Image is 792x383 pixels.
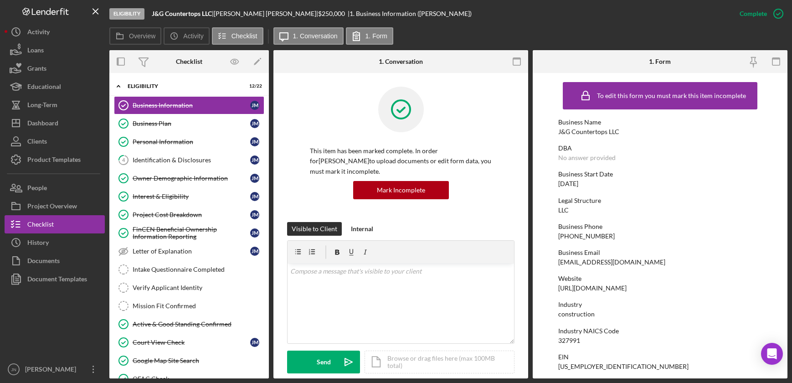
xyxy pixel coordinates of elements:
[27,23,50,43] div: Activity
[5,215,105,233] button: Checklist
[761,343,783,365] div: Open Intercom Messenger
[558,275,762,282] div: Website
[27,179,47,199] div: People
[5,360,105,378] button: JN[PERSON_NAME]
[133,357,264,364] div: Google Map Site Search
[558,233,615,240] div: [PHONE_NUMBER]
[246,83,262,89] div: 12 / 22
[133,193,250,200] div: Interest & Eligibility
[133,248,250,255] div: Letter of Explanation
[5,233,105,252] a: History
[27,215,54,236] div: Checklist
[250,338,259,347] div: J M
[231,32,257,40] label: Checklist
[597,92,746,99] div: To edit this form you must mark this item incomplete
[114,187,264,206] a: Interest & EligibilityJM
[164,27,209,45] button: Activity
[133,120,250,127] div: Business Plan
[365,32,387,40] label: 1. Form
[114,133,264,151] a: Personal InformationJM
[558,259,665,266] div: [EMAIL_ADDRESS][DOMAIN_NAME]
[133,102,250,109] div: Business Information
[250,101,259,110] div: J M
[133,211,250,218] div: Project Cost Breakdown
[114,315,264,333] a: Active & Good Standing Confirmed
[152,10,212,17] b: J&G Countertops LLC
[114,114,264,133] a: Business PlanJM
[27,150,81,171] div: Product Templates
[176,58,202,65] div: Checklist
[5,270,105,288] button: Document Templates
[27,233,49,254] div: History
[5,114,105,132] a: Dashboard
[730,5,787,23] button: Complete
[133,266,264,273] div: Intake Questionnaire Completed
[558,327,762,335] div: Industry NAICS Code
[293,32,338,40] label: 1. Conversation
[27,252,60,272] div: Documents
[292,222,337,236] div: Visible to Client
[27,270,87,290] div: Document Templates
[5,41,105,59] button: Loans
[558,311,595,318] div: construction
[133,138,250,145] div: Personal Information
[287,222,342,236] button: Visible to Client
[5,150,105,169] button: Product Templates
[5,78,105,96] button: Educational
[346,27,393,45] button: 1. Form
[114,96,264,114] a: Business InformationJM
[5,132,105,150] button: Clients
[5,23,105,41] button: Activity
[558,128,619,135] div: J&G Countertops LLC
[558,180,578,187] div: [DATE]
[318,10,345,17] span: $250,000
[273,27,344,45] button: 1. Conversation
[27,41,44,62] div: Loans
[109,8,144,20] div: Eligibility
[114,224,264,242] a: FinCEN Beneficial Ownership Information ReportingJM
[152,10,214,17] div: |
[5,179,105,197] button: People
[348,10,472,17] div: | 1. Business Information ([PERSON_NAME])
[353,181,449,199] button: Mark Incomplete
[133,156,250,164] div: Identification & Disclosures
[114,169,264,187] a: Owner Demographic InformationJM
[5,96,105,114] button: Long-Term
[558,207,569,214] div: LLC
[558,154,616,161] div: No answer provided
[133,321,264,328] div: Active & Good Standing Confirmed
[212,27,263,45] button: Checklist
[23,360,82,381] div: [PERSON_NAME]
[129,32,155,40] label: Overview
[214,10,318,17] div: [PERSON_NAME] [PERSON_NAME] |
[133,226,250,240] div: FinCEN Beneficial Ownership Information Reporting
[128,83,239,89] div: Eligibility
[114,352,264,370] a: Google Map Site Search
[27,78,61,98] div: Educational
[5,252,105,270] button: Documents
[558,223,762,230] div: Business Phone
[558,119,762,126] div: Business Name
[27,59,46,80] div: Grants
[133,375,264,383] div: OFAC Check
[133,175,250,182] div: Owner Demographic Information
[250,137,259,146] div: J M
[317,351,331,373] div: Send
[250,228,259,238] div: J M
[27,197,77,217] div: Project Overview
[5,197,105,215] button: Project Overview
[133,339,250,346] div: Court View Check
[558,337,580,344] div: 327991
[558,301,762,308] div: Industry
[114,333,264,352] a: Court View CheckJM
